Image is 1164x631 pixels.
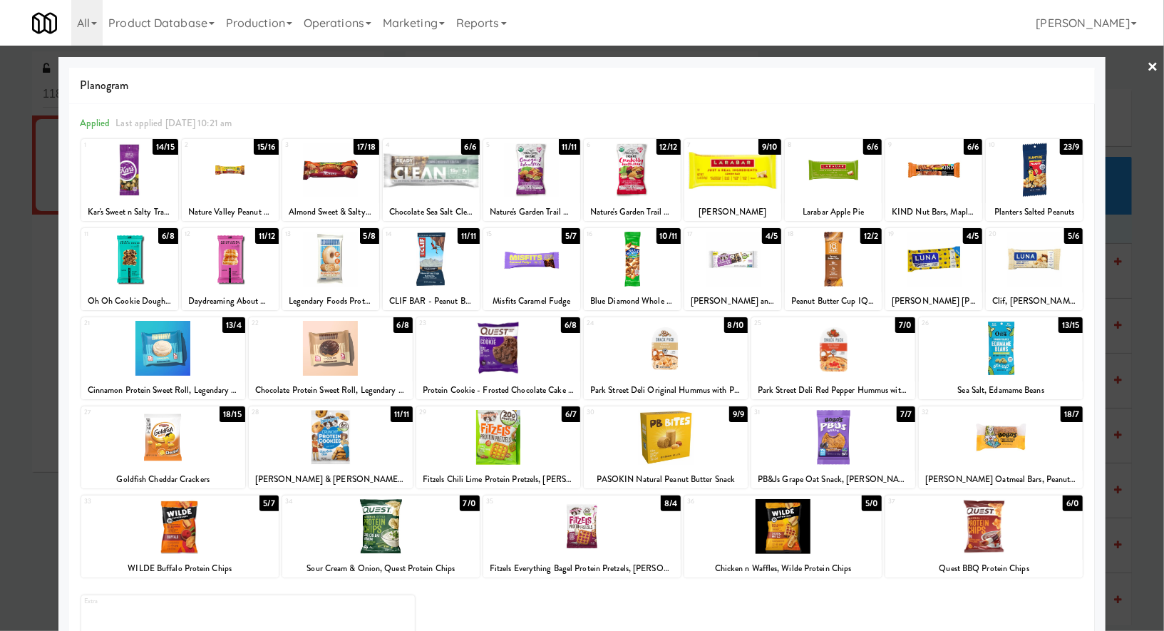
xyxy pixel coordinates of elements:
[84,228,130,240] div: 11
[158,228,177,244] div: 6/8
[391,406,413,422] div: 11/11
[686,203,779,221] div: [PERSON_NAME]
[888,139,934,151] div: 9
[83,381,243,399] div: Cinnamon Protein Sweet Roll, Legendary Foods
[989,228,1034,240] div: 20
[84,317,163,329] div: 21
[586,203,679,221] div: Nature's Garden Trail Mix - Cranberry Health Mix
[964,139,982,155] div: 6/6
[249,381,413,399] div: Chocolate Protein Sweet Roll, Legendary Foods
[729,406,748,422] div: 9/9
[787,292,880,310] div: Peanut Butter Cup IQ Bar
[385,292,478,310] div: CLIF BAR - Peanut Butter Banana with Dark Chocolate
[485,203,578,221] div: Nature's Garden Trail Mix Omega 3 Deluxe
[383,228,480,310] div: 1411/11CLIF BAR - Peanut Butter Banana with Dark Chocolate
[383,139,480,221] div: 46/6Chocolate Sea Salt Clean Bar, Ready Nutrition
[686,292,779,310] div: [PERSON_NAME] and [PERSON_NAME] Cookie-fied bar
[751,471,915,488] div: PB&Js Grape Oat Snack, [PERSON_NAME]
[559,139,581,155] div: 11/11
[753,381,913,399] div: Park Street Deli Red Pepper Hummus with Pretzels
[249,317,413,399] div: 226/8Chocolate Protein Sweet Roll, Legendary Foods
[587,139,632,151] div: 6
[418,381,578,399] div: Protein Cookie - Frosted Chocolate Cake Quest
[562,406,580,422] div: 6/7
[284,292,377,310] div: Legendary Foods Protein Donuts
[885,292,982,310] div: [PERSON_NAME] [PERSON_NAME]-Ups LemonZest + Blueberry
[483,560,681,578] div: Fitzels Everything Bagel Protein Pretzels, [PERSON_NAME] & [PERSON_NAME]'s
[486,228,532,240] div: 15
[485,560,679,578] div: Fitzels Everything Bagel Protein Pretzels, [PERSON_NAME] & [PERSON_NAME]'s
[115,116,232,130] span: Last applied [DATE] 10:21 am
[988,292,1081,310] div: Clif, [PERSON_NAME] White Chocolate Macadamia
[182,203,279,221] div: Nature Valley Peanut Butter Dark Chocolate Protein Bar
[419,317,498,329] div: 23
[922,317,1001,329] div: 26
[922,406,1001,419] div: 32
[84,406,163,419] div: 27
[1061,406,1083,422] div: 18/7
[561,317,580,333] div: 6/8
[80,116,110,130] span: Applied
[888,496,984,508] div: 37
[788,139,833,151] div: 8
[684,560,882,578] div: Chicken n Waffles, Wilde Protein Chips
[785,203,882,221] div: Larabar Apple Pie
[83,203,176,221] div: Kar's Sweet n Salty Trail Mix
[81,203,178,221] div: Kar's Sweet n Salty Trail Mix
[754,317,833,329] div: 25
[252,406,331,419] div: 28
[460,496,480,511] div: 7/0
[1059,317,1083,333] div: 13/15
[282,228,379,310] div: 135/8Legendary Foods Protein Donuts
[483,203,580,221] div: Nature's Garden Trail Mix Omega 3 Deluxe
[885,496,1083,578] div: 376/0Quest BBQ Protein Chips
[282,203,379,221] div: Almond Sweet & Salty Nut Granola Bar, [GEOGRAPHIC_DATA]
[1063,496,1083,511] div: 6/0
[483,292,580,310] div: Misfits Caramel Fudge
[885,203,982,221] div: KIND Nut Bars, Maple Glazed Pecan & Sea Salt
[1147,46,1158,90] a: ×
[354,139,379,155] div: 17/18
[84,496,180,508] div: 33
[1060,139,1083,155] div: 23/9
[153,139,178,155] div: 14/15
[83,471,243,488] div: Goldfish Cheddar Crackers
[80,75,1085,96] span: Planogram
[863,139,882,155] div: 6/6
[921,381,1081,399] div: Sea Salt, Edamame Beans
[788,228,833,240] div: 18
[785,228,882,310] div: 1812/2Peanut Butter Cup IQ Bar
[724,317,748,333] div: 8/10
[897,406,915,422] div: 7/7
[586,471,746,488] div: PASOKIN Natural Peanut Butter Snack
[921,471,1081,488] div: [PERSON_NAME] Oatmeal Bars, Peanut Butter
[684,139,781,221] div: 79/10[PERSON_NAME]
[252,317,331,329] div: 22
[393,317,413,333] div: 6/8
[461,139,480,155] div: 6/6
[895,317,915,333] div: 7/0
[584,381,748,399] div: Park Street Deli Original Hummus with Pretzels
[584,228,681,310] div: 1610/11Blue Diamond Whole Natural Almonds
[584,317,748,399] div: 248/10Park Street Deli Original Hummus with Pretzels
[986,139,1083,221] div: 1023/9Planters Salted Peanuts
[32,11,57,36] img: Micromart
[249,406,413,488] div: 2811/11[PERSON_NAME] & [PERSON_NAME]'s Crunchy Cookies
[485,292,578,310] div: Misfits Caramel Fudge
[81,292,178,310] div: Oh Oh Cookie Dough, Trubar
[758,139,781,155] div: 9/10
[684,228,781,310] div: 174/5[PERSON_NAME] and [PERSON_NAME] Cookie-fied bar
[919,406,1083,488] div: 3218/7[PERSON_NAME] Oatmeal Bars, Peanut Butter
[282,139,379,221] div: 317/18Almond Sweet & Salty Nut Granola Bar, [GEOGRAPHIC_DATA]
[184,292,277,310] div: Daydreaming About Donuts, Trubar
[254,139,279,155] div: 15/16
[83,292,176,310] div: Oh Oh Cookie Dough, Trubar
[284,203,377,221] div: Almond Sweet & Salty Nut Granola Bar, [GEOGRAPHIC_DATA]
[787,203,880,221] div: Larabar Apple Pie
[584,139,681,221] div: 612/12Nature's Garden Trail Mix - Cranberry Health Mix
[220,406,245,422] div: 18/15
[386,228,431,240] div: 14
[687,496,783,508] div: 36
[81,471,245,488] div: Goldfish Cheddar Crackers
[416,406,580,488] div: 296/7Fitzels Chili Lime Protein Pretzels, [PERSON_NAME] & [PERSON_NAME]'s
